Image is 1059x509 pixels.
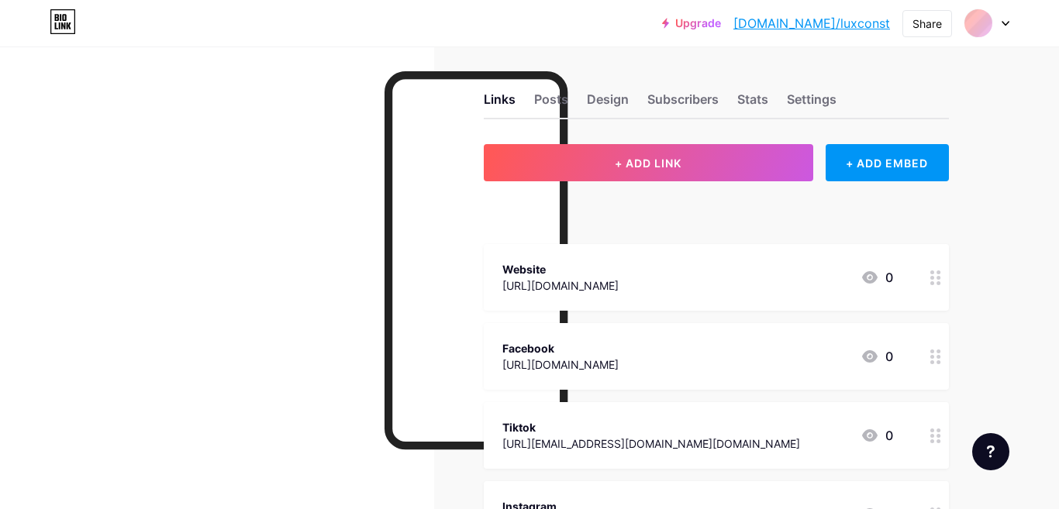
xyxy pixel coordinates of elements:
a: [DOMAIN_NAME]/luxconst [733,14,890,33]
div: Subscribers [647,90,719,118]
div: 0 [861,426,893,445]
span: + ADD LINK [615,156,681,170]
div: Links [484,90,516,118]
div: Tiktok [502,419,800,435]
div: + ADD EMBED [826,144,949,181]
div: Settings [787,90,837,118]
div: Website [502,261,619,277]
div: 0 [861,268,893,287]
div: [URL][DOMAIN_NAME] [502,356,619,373]
button: + ADD LINK [484,144,813,181]
div: Facebook [502,340,619,356]
div: Stats [737,90,768,118]
div: Share [912,15,942,32]
div: [URL][DOMAIN_NAME] [502,277,619,294]
div: Posts [534,90,568,118]
a: Upgrade [662,17,721,29]
div: [URL][EMAIL_ADDRESS][DOMAIN_NAME][DOMAIN_NAME] [502,435,800,452]
div: 0 [861,347,893,366]
div: Design [587,90,629,118]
